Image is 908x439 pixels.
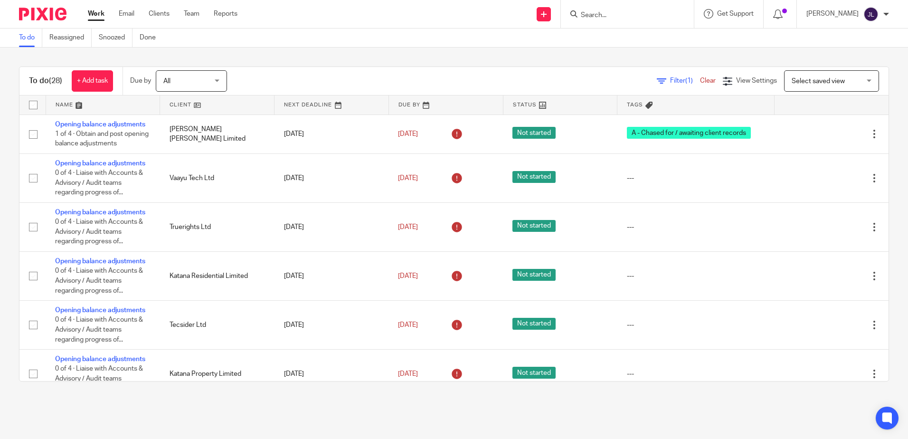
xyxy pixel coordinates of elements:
div: --- [627,320,765,330]
span: [DATE] [398,175,418,181]
span: 0 of 4 · Liaise with Accounts & Advisory / Audit teams regarding progress of... [55,170,143,196]
span: Not started [512,220,556,232]
td: [DATE] [274,350,389,399]
td: [PERSON_NAME] [PERSON_NAME] Limited [160,115,274,153]
span: All [163,78,170,85]
a: + Add task [72,70,113,92]
td: [DATE] [274,252,389,301]
a: Reports [214,9,237,19]
a: Reassigned [49,29,92,47]
td: Katana Residential Limited [160,252,274,301]
a: Opening balance adjustments [55,356,145,363]
span: [DATE] [398,224,418,230]
span: 0 of 4 · Liaise with Accounts & Advisory / Audit teams regarding progress of... [55,366,143,392]
a: To do [19,29,42,47]
td: Katana Property Limited [160,350,274,399]
a: Done [140,29,163,47]
span: [DATE] [398,131,418,137]
td: [DATE] [274,115,389,153]
span: Not started [512,367,556,379]
span: A - Chased for / awaiting client records [627,127,751,139]
span: 0 of 4 · Liaise with Accounts & Advisory / Audit teams regarding progress of... [55,219,143,245]
a: Opening balance adjustments [55,209,145,216]
p: [PERSON_NAME] [806,9,859,19]
td: [DATE] [274,203,389,252]
a: Clients [149,9,170,19]
span: Not started [512,127,556,139]
a: Opening balance adjustments [55,160,145,167]
span: Filter [670,77,700,84]
span: 0 of 4 · Liaise with Accounts & Advisory / Audit teams regarding progress of... [55,268,143,294]
td: [DATE] [274,153,389,202]
a: Clear [700,77,716,84]
a: Opening balance adjustments [55,258,145,265]
span: (28) [49,77,62,85]
td: Truerights Ltd [160,203,274,252]
span: Not started [512,171,556,183]
span: 1 of 4 · Obtain and post opening balance adjustments [55,131,149,147]
div: --- [627,222,765,232]
a: Opening balance adjustments [55,121,145,128]
span: Select saved view [792,78,845,85]
a: Email [119,9,134,19]
span: [DATE] [398,322,418,328]
td: Vaayu Tech Ltd [160,153,274,202]
div: --- [627,271,765,281]
h1: To do [29,76,62,86]
span: [DATE] [398,371,418,377]
td: [DATE] [274,301,389,350]
span: 0 of 4 · Liaise with Accounts & Advisory / Audit teams regarding progress of... [55,317,143,343]
input: Search [580,11,665,20]
p: Due by [130,76,151,86]
span: View Settings [736,77,777,84]
a: Snoozed [99,29,132,47]
span: Not started [512,269,556,281]
span: [DATE] [398,273,418,279]
a: Team [184,9,199,19]
img: Pixie [19,8,66,20]
div: --- [627,369,765,379]
span: (1) [685,77,693,84]
span: Not started [512,318,556,330]
span: Get Support [717,10,754,17]
span: Tags [627,102,643,107]
img: svg%3E [863,7,879,22]
a: Opening balance adjustments [55,307,145,314]
a: Work [88,9,104,19]
div: --- [627,173,765,183]
td: Tecsider Ltd [160,301,274,350]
